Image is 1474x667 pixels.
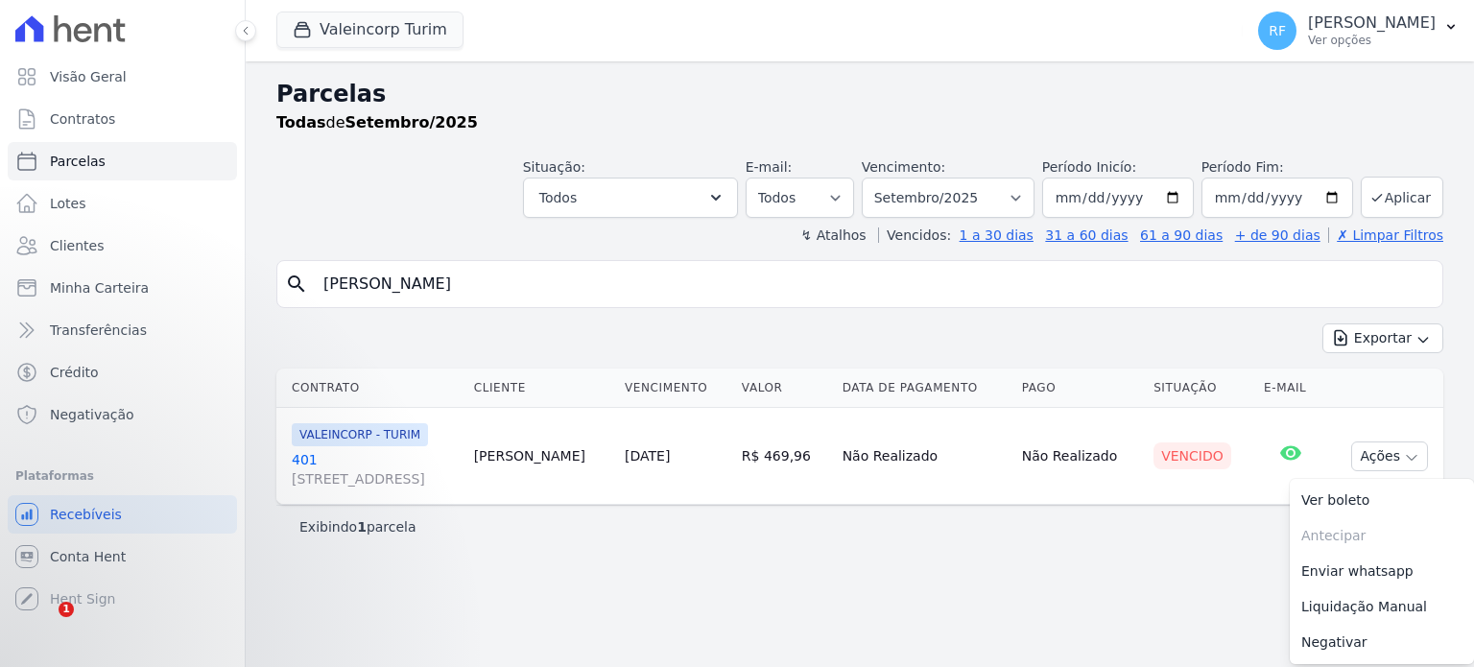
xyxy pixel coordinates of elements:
[1243,4,1474,58] button: RF [PERSON_NAME] Ver opções
[734,369,835,408] th: Valor
[1140,227,1223,243] a: 61 a 90 dias
[523,159,585,175] label: Situação:
[50,152,106,171] span: Parcelas
[276,369,466,408] th: Contrato
[539,186,577,209] span: Todos
[617,369,734,408] th: Vencimento
[1045,227,1128,243] a: 31 a 60 dias
[50,194,86,213] span: Lotes
[8,226,237,265] a: Clientes
[8,100,237,138] a: Contratos
[8,353,237,392] a: Crédito
[1351,441,1428,471] button: Ações
[1308,33,1436,48] p: Ver opções
[50,278,149,298] span: Minha Carteira
[1153,442,1231,469] div: Vencido
[8,311,237,349] a: Transferências
[15,465,229,488] div: Plataformas
[312,265,1435,303] input: Buscar por nome do lote ou do cliente
[1290,483,1474,518] a: Ver boleto
[835,408,1014,505] td: Não Realizado
[1042,159,1136,175] label: Período Inicío:
[523,178,738,218] button: Todos
[50,405,134,424] span: Negativação
[292,450,459,488] a: 401[STREET_ADDRESS]
[8,495,237,534] a: Recebíveis
[59,602,74,617] span: 1
[1308,13,1436,33] p: [PERSON_NAME]
[466,408,617,505] td: [PERSON_NAME]
[1201,157,1353,178] label: Período Fim:
[1014,369,1146,408] th: Pago
[50,67,127,86] span: Visão Geral
[835,369,1014,408] th: Data de Pagamento
[50,363,99,382] span: Crédito
[8,395,237,434] a: Negativação
[1269,24,1286,37] span: RF
[276,113,326,131] strong: Todas
[50,109,115,129] span: Contratos
[345,113,478,131] strong: Setembro/2025
[276,77,1443,111] h2: Parcelas
[285,273,308,296] i: search
[1361,177,1443,218] button: Aplicar
[1322,323,1443,353] button: Exportar
[862,159,945,175] label: Vencimento:
[19,602,65,648] iframe: Intercom live chat
[8,142,237,180] a: Parcelas
[878,227,951,243] label: Vencidos:
[8,537,237,576] a: Conta Hent
[1235,227,1320,243] a: + de 90 dias
[8,58,237,96] a: Visão Geral
[50,236,104,255] span: Clientes
[1256,369,1325,408] th: E-mail
[746,159,793,175] label: E-mail:
[800,227,866,243] label: ↯ Atalhos
[1328,227,1443,243] a: ✗ Limpar Filtros
[8,269,237,307] a: Minha Carteira
[1014,408,1146,505] td: Não Realizado
[14,481,398,615] iframe: Intercom notifications mensagem
[292,469,459,488] span: [STREET_ADDRESS]
[276,12,464,48] button: Valeincorp Turim
[276,111,478,134] p: de
[466,369,617,408] th: Cliente
[625,448,670,464] a: [DATE]
[1146,369,1256,408] th: Situação
[50,321,147,340] span: Transferências
[960,227,1034,243] a: 1 a 30 dias
[8,184,237,223] a: Lotes
[734,408,835,505] td: R$ 469,96
[292,423,428,446] span: VALEINCORP - TURIM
